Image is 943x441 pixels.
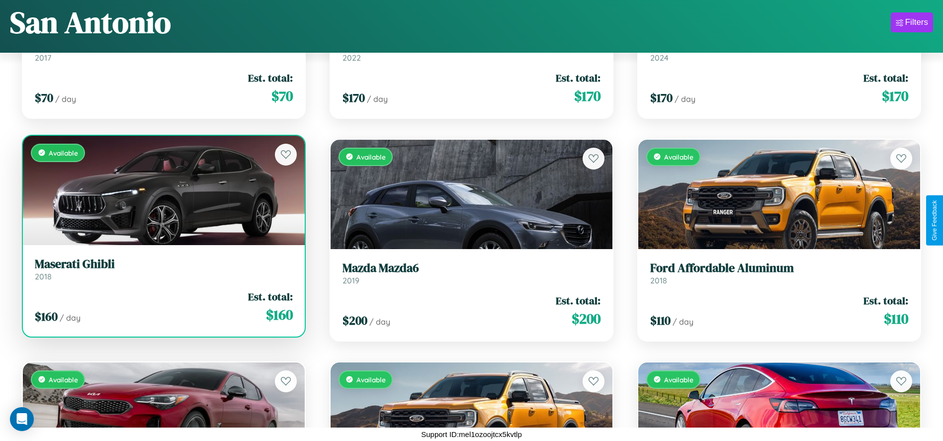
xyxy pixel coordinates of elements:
[10,407,34,431] div: Open Intercom Messenger
[556,293,600,308] span: Est. total:
[343,261,600,285] a: Mazda Mazda62019
[343,312,367,329] span: $ 200
[49,375,78,384] span: Available
[343,261,600,275] h3: Mazda Mazda6
[891,12,933,32] button: Filters
[367,94,388,104] span: / day
[271,86,293,106] span: $ 70
[35,53,51,63] span: 2017
[356,375,386,384] span: Available
[35,257,293,271] h3: Maserati Ghibli
[931,200,938,241] div: Give Feedback
[884,309,908,329] span: $ 110
[650,312,671,329] span: $ 110
[421,428,522,441] p: Support ID: mel1ozoojtcx5kvtlp
[905,17,928,27] div: Filters
[343,89,365,106] span: $ 170
[650,261,908,285] a: Ford Affordable Aluminum2018
[35,308,58,325] span: $ 160
[650,275,667,285] span: 2018
[49,149,78,157] span: Available
[343,53,361,63] span: 2022
[369,317,390,327] span: / day
[574,86,600,106] span: $ 170
[882,86,908,106] span: $ 170
[572,309,600,329] span: $ 200
[650,53,669,63] span: 2024
[35,89,53,106] span: $ 70
[356,153,386,161] span: Available
[60,313,81,323] span: / day
[266,305,293,325] span: $ 160
[673,317,693,327] span: / day
[248,289,293,304] span: Est. total:
[343,275,359,285] span: 2019
[35,271,52,281] span: 2018
[675,94,695,104] span: / day
[863,71,908,85] span: Est. total:
[55,94,76,104] span: / day
[664,153,693,161] span: Available
[10,2,171,43] h1: San Antonio
[664,375,693,384] span: Available
[650,89,673,106] span: $ 170
[248,71,293,85] span: Est. total:
[556,71,600,85] span: Est. total:
[35,257,293,281] a: Maserati Ghibli2018
[650,261,908,275] h3: Ford Affordable Aluminum
[863,293,908,308] span: Est. total:
[343,38,600,53] h3: Bentley Bentley Trailers & Custom Coaches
